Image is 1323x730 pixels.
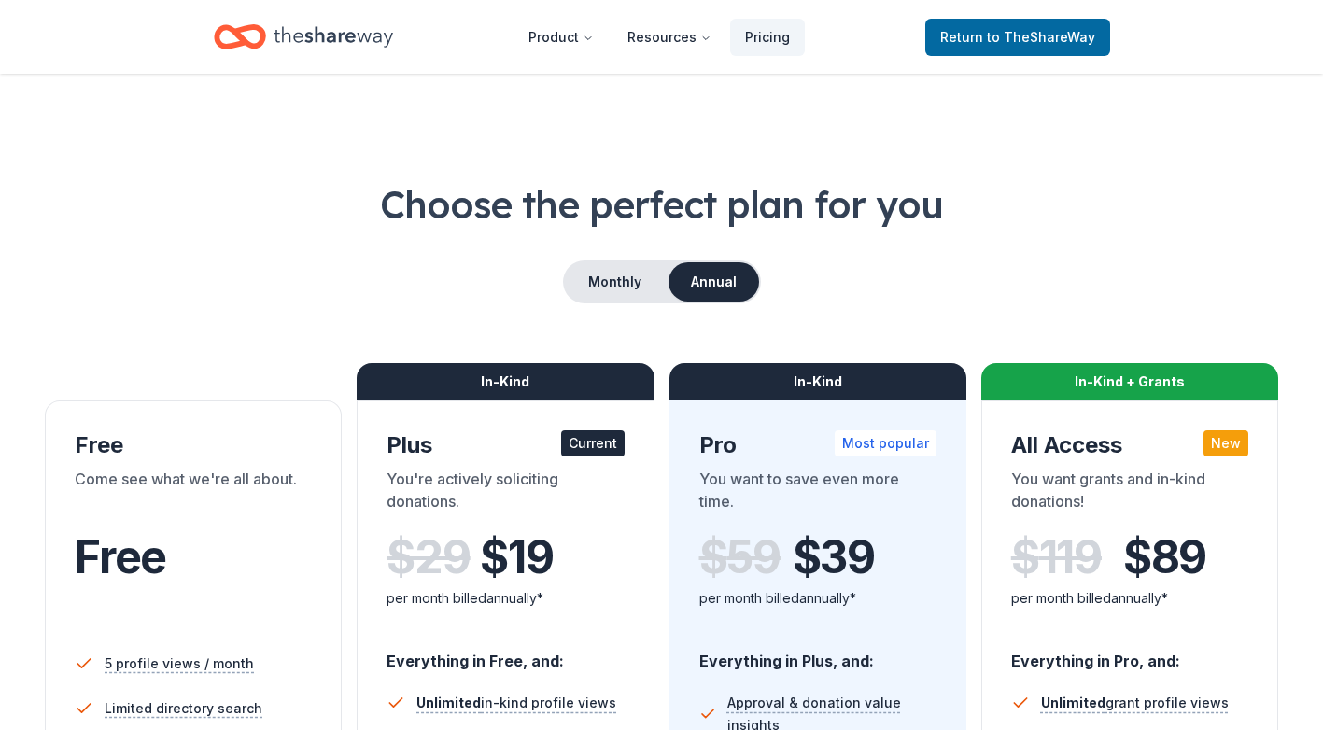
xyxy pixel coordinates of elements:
[1011,587,1248,610] div: per month billed annually*
[1203,430,1248,456] div: New
[565,262,665,302] button: Monthly
[75,430,312,460] div: Free
[387,634,624,673] div: Everything in Free, and:
[387,587,624,610] div: per month billed annually*
[214,15,393,59] a: Home
[699,430,936,460] div: Pro
[1011,430,1248,460] div: All Access
[387,468,624,520] div: You're actively soliciting donations.
[1123,531,1206,583] span: $ 89
[357,363,654,400] div: In-Kind
[387,430,624,460] div: Plus
[480,531,553,583] span: $ 19
[75,468,312,520] div: Come see what we're all about.
[669,262,759,302] button: Annual
[416,695,481,710] span: Unlimited
[730,19,805,56] a: Pricing
[925,19,1110,56] a: Returnto TheShareWay
[699,587,936,610] div: per month billed annually*
[105,653,254,675] span: 5 profile views / month
[699,468,936,520] div: You want to save even more time.
[699,634,936,673] div: Everything in Plus, and:
[45,178,1278,231] h1: Choose the perfect plan for you
[987,29,1095,45] span: to TheShareWay
[835,430,936,456] div: Most popular
[981,363,1278,400] div: In-Kind + Grants
[612,19,726,56] button: Resources
[561,430,625,456] div: Current
[940,26,1095,49] span: Return
[75,529,166,584] span: Free
[1041,695,1229,710] span: grant profile views
[514,19,609,56] button: Product
[1011,468,1248,520] div: You want grants and in-kind donations!
[105,697,262,720] span: Limited directory search
[1011,634,1248,673] div: Everything in Pro, and:
[416,695,616,710] span: in-kind profile views
[514,15,805,59] nav: Main
[669,363,966,400] div: In-Kind
[1041,695,1105,710] span: Unlimited
[793,531,875,583] span: $ 39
